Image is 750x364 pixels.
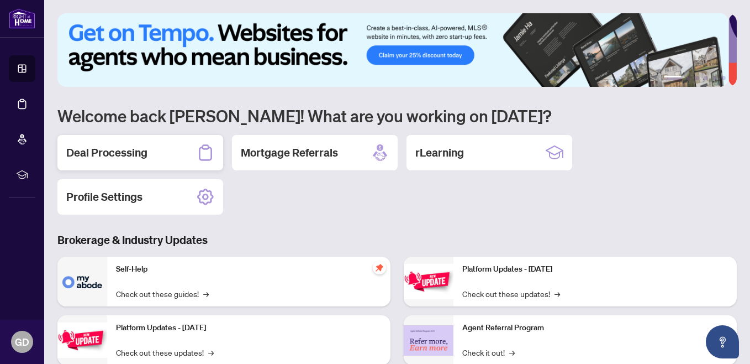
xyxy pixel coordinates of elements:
[57,13,728,87] img: Slide 0
[116,263,382,275] p: Self-Help
[208,346,214,358] span: →
[415,145,464,160] h2: rLearning
[373,261,386,274] span: pushpin
[57,257,107,306] img: Self-Help
[721,76,726,80] button: 6
[404,325,453,356] img: Agent Referral Program
[116,288,209,300] a: Check out these guides!→
[66,189,142,205] h2: Profile Settings
[404,264,453,299] img: Platform Updates - June 23, 2025
[712,76,717,80] button: 5
[462,263,728,275] p: Platform Updates - [DATE]
[57,232,737,248] h3: Brokerage & Industry Updates
[57,105,737,126] h1: Welcome back [PERSON_NAME]! What are you working on [DATE]?
[509,346,515,358] span: →
[664,76,682,80] button: 1
[9,8,35,29] img: logo
[686,76,690,80] button: 2
[706,325,739,358] button: Open asap
[554,288,560,300] span: →
[241,145,338,160] h2: Mortgage Referrals
[704,76,708,80] button: 4
[15,334,29,350] span: GD
[462,288,560,300] a: Check out these updates!→
[57,323,107,357] img: Platform Updates - September 16, 2025
[116,346,214,358] a: Check out these updates!→
[462,346,515,358] a: Check it out!→
[203,288,209,300] span: →
[462,322,728,334] p: Agent Referral Program
[66,145,147,160] h2: Deal Processing
[695,76,699,80] button: 3
[116,322,382,334] p: Platform Updates - [DATE]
